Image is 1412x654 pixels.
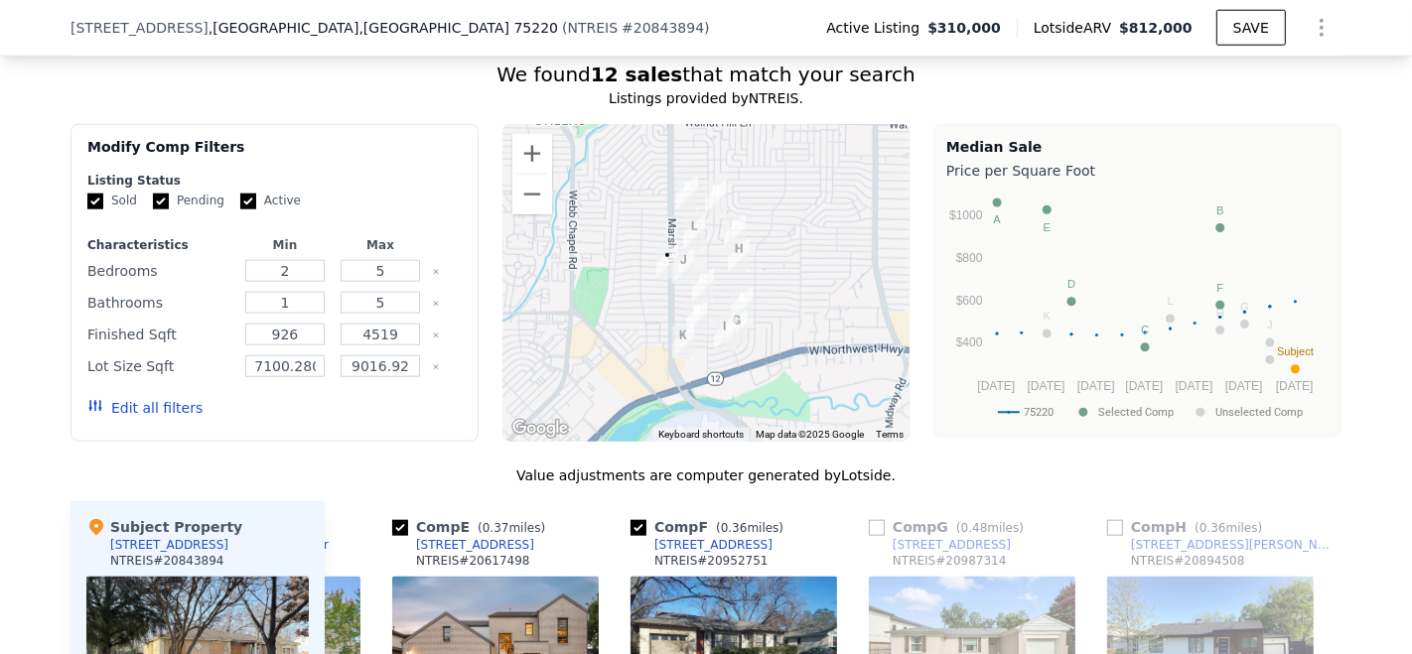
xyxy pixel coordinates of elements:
[1107,517,1270,537] div: Comp H
[87,193,137,209] label: Sold
[678,293,716,342] div: 3752 Bolivar Dr
[87,173,462,189] div: Listing Status
[1277,345,1314,357] text: Subject
[927,18,1001,38] span: $310,000
[961,521,988,535] span: 0.48
[110,553,224,569] div: NTREIS # 20843894
[110,537,228,553] div: [STREET_ADDRESS]
[86,517,242,537] div: Subject Property
[562,18,710,38] div: ( )
[949,209,983,223] text: $1000
[869,537,1011,553] a: [STREET_ADDRESS]
[1168,296,1174,308] text: L
[358,20,558,36] span: , [GEOGRAPHIC_DATA] 75220
[664,318,702,367] div: 3722 Hawick Ln
[994,214,1002,226] text: A
[718,303,756,352] div: 3917 Hawick Ln
[240,194,256,209] input: Active
[1267,320,1273,331] text: J
[869,517,1032,537] div: Comp G
[507,416,573,442] a: Open this area in Google Maps (opens a new window)
[658,428,744,442] button: Keyboard shortcuts
[946,157,1329,185] div: Price per Square Foot
[706,309,744,358] div: 3839 Hawick Ln
[1215,406,1303,419] text: Unselected Comp
[1107,537,1338,553] a: [STREET_ADDRESS][PERSON_NAME]
[591,63,683,86] strong: 12 sales
[87,398,203,418] button: Edit all filters
[1028,379,1065,393] text: [DATE]
[893,553,1007,569] div: NTREIS # 20987314
[337,237,424,253] div: Max
[87,257,233,285] div: Bedrooms
[392,517,553,537] div: Comp E
[432,363,440,371] button: Clear
[87,137,462,173] div: Modify Comp Filters
[416,537,534,553] div: [STREET_ADDRESS]
[432,300,440,308] button: Clear
[1216,307,1224,319] text: H
[1187,521,1270,535] span: ( miles)
[1024,406,1054,419] text: 75220
[664,242,702,292] div: 3724 Highgrove Dr
[507,416,573,442] img: Google
[956,294,983,308] text: $600
[675,208,713,258] div: 3746 Dunhaven Rd
[1034,18,1119,38] span: Lotside ARV
[708,521,791,535] span: ( miles)
[756,429,864,440] span: Map data ©2025 Google
[483,521,509,535] span: 0.37
[1098,406,1174,419] text: Selected Comp
[1077,379,1115,393] text: [DATE]
[432,331,440,339] button: Clear
[622,20,704,36] span: # 20843894
[71,88,1341,108] div: Listings provided by NTREIS .
[948,521,1032,535] span: ( miles)
[153,193,224,209] label: Pending
[720,231,758,281] div: 3866 Gaspar Dr
[432,268,440,276] button: Clear
[654,553,769,569] div: NTREIS # 20952751
[716,207,754,257] div: 3856 Dunhaven Rd
[876,429,904,440] a: Terms (opens in new tab)
[1125,379,1163,393] text: [DATE]
[1216,10,1286,46] button: SAVE
[631,537,773,553] a: [STREET_ADDRESS]
[87,289,233,317] div: Bathrooms
[956,251,983,265] text: $800
[87,194,103,209] input: Sold
[946,185,1329,433] svg: A chart.
[209,18,558,38] span: , [GEOGRAPHIC_DATA]
[87,321,233,348] div: Finished Sqft
[826,18,927,38] span: Active Listing
[631,517,791,537] div: Comp F
[87,352,233,380] div: Lot Size Sqft
[893,537,1011,553] div: [STREET_ADDRESS]
[1044,221,1051,233] text: E
[1276,379,1314,393] text: [DATE]
[697,173,735,222] div: 9826 Mixon Dr
[978,379,1016,393] text: [DATE]
[71,61,1341,88] div: We found that match your search
[87,237,233,253] div: Characteristics
[392,537,534,553] a: [STREET_ADDRESS]
[240,193,301,209] label: Active
[416,553,530,569] div: NTREIS # 20617498
[1302,8,1341,48] button: Show Options
[241,237,329,253] div: Min
[512,175,552,214] button: Zoom out
[946,137,1329,157] div: Median Sale
[1119,20,1193,36] span: $812,000
[648,237,686,287] div: 3654 Fontana Dr
[654,537,773,553] div: [STREET_ADDRESS]
[723,280,761,329] div: 3872 Cortez Dr
[512,134,552,174] button: Zoom in
[1216,204,1223,216] text: B
[1044,311,1052,323] text: K
[71,18,209,38] span: [STREET_ADDRESS]
[684,261,722,311] div: 3765 Durango Dr
[1269,336,1272,348] text: I
[1216,282,1223,294] text: F
[1141,324,1149,335] text: C
[956,336,983,350] text: $400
